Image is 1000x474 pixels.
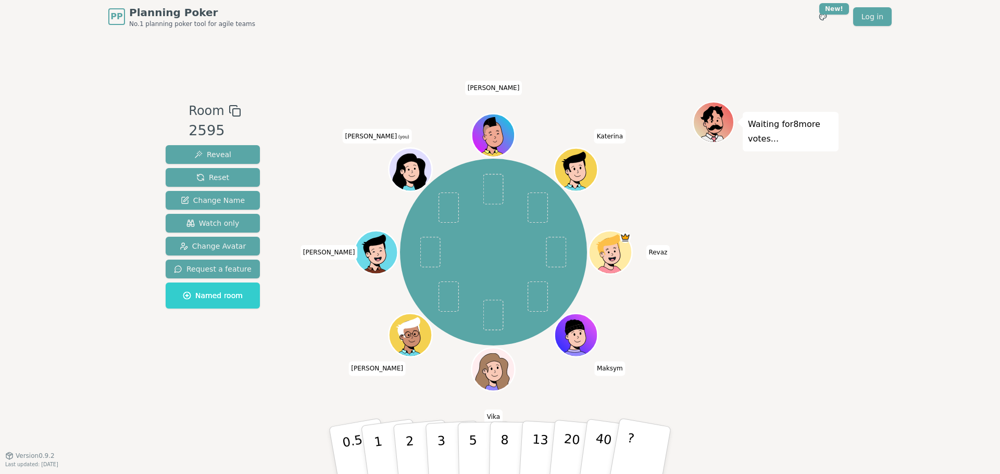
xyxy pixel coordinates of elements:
button: Reveal [166,145,260,164]
button: Watch only [166,214,260,233]
span: Version 0.9.2 [16,452,55,460]
a: PPPlanning PokerNo.1 planning poker tool for agile teams [108,5,255,28]
button: Named room [166,283,260,309]
button: New! [814,7,832,26]
div: 2595 [189,120,241,142]
span: Watch only [186,218,240,228]
span: Request a feature [174,264,252,274]
span: Click to change your name [301,245,358,260]
button: Click to change your avatar [390,149,431,190]
span: Named room [183,290,243,301]
span: No.1 planning poker tool for agile teams [129,20,255,28]
span: Reveal [194,149,231,160]
div: New! [819,3,849,15]
span: (you) [397,135,409,139]
span: Click to change your name [646,245,670,260]
span: Room [189,101,224,120]
button: Request a feature [166,260,260,278]
span: Click to change your name [348,361,406,376]
span: Reset [196,172,229,183]
span: Last updated: [DATE] [5,462,58,467]
button: Version0.9.2 [5,452,55,460]
button: Change Avatar [166,237,260,255]
span: PP [110,10,122,23]
span: Click to change your name [343,129,412,144]
span: Planning Poker [129,5,255,20]
span: Change Name [181,195,245,206]
span: Click to change your name [594,361,626,376]
span: Revaz is the host [620,232,631,243]
span: Click to change your name [465,81,522,95]
span: Click to change your name [484,409,503,424]
a: Log in [853,7,892,26]
span: Click to change your name [594,129,626,144]
button: Reset [166,168,260,187]
p: Waiting for 8 more votes... [748,117,833,146]
button: Change Name [166,191,260,210]
span: Change Avatar [180,241,246,251]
